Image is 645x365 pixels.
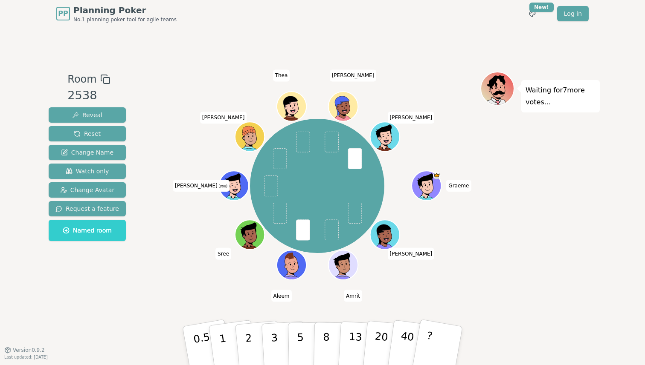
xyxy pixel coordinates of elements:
[55,204,119,213] span: Request a feature
[63,226,112,235] span: Named room
[4,347,45,354] button: Version0.9.2
[446,180,471,192] span: Click to change your name
[526,84,596,108] p: Waiting for 7 more votes...
[66,167,109,175] span: Watch only
[67,72,96,87] span: Room
[529,3,554,12] div: New!
[200,112,247,124] span: Click to change your name
[72,111,102,119] span: Reveal
[433,172,440,179] span: Graeme is the host
[49,107,126,123] button: Reveal
[273,70,290,82] span: Click to change your name
[73,16,177,23] span: No.1 planning poker tool for agile teams
[49,182,126,198] button: Change Avatar
[557,6,589,21] a: Log in
[61,148,113,157] span: Change Name
[74,129,101,138] span: Reset
[13,347,45,354] span: Version 0.9.2
[49,201,126,216] button: Request a feature
[56,4,177,23] a: PPPlanning PokerNo.1 planning poker tool for agile teams
[49,126,126,141] button: Reset
[173,180,230,192] span: Click to change your name
[73,4,177,16] span: Planning Poker
[330,70,377,82] span: Click to change your name
[388,112,435,124] span: Click to change your name
[215,248,231,260] span: Click to change your name
[49,145,126,160] button: Change Name
[218,184,228,188] span: (you)
[49,220,126,241] button: Named room
[49,164,126,179] button: Watch only
[67,87,110,104] div: 2538
[60,186,115,194] span: Change Avatar
[58,9,68,19] span: PP
[4,355,48,359] span: Last updated: [DATE]
[220,172,247,200] button: Click to change your avatar
[344,290,362,302] span: Click to change your name
[271,290,291,302] span: Click to change your name
[525,6,540,21] button: New!
[388,248,435,260] span: Click to change your name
